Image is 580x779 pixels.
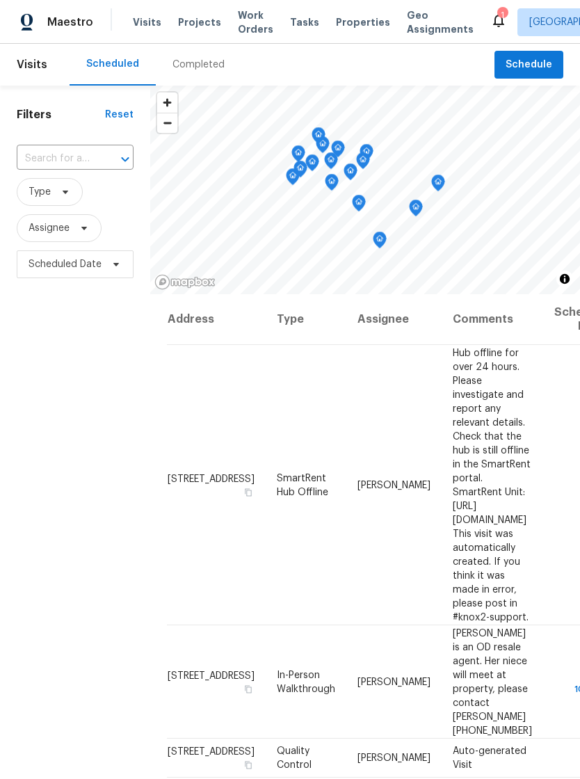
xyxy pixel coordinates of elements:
div: Map marker [293,161,307,182]
span: SmartRent Hub Offline [277,473,328,497]
button: Copy Address [242,485,255,498]
span: Auto-generated Visit [453,746,526,770]
span: In-Person Walkthrough [277,670,335,693]
div: Map marker [373,232,387,253]
div: Map marker [360,144,373,166]
span: [PERSON_NAME] [357,480,430,490]
input: Search for an address... [17,148,95,170]
th: Assignee [346,294,442,345]
div: Map marker [324,152,338,174]
button: Copy Address [242,682,255,695]
span: [PERSON_NAME] [357,677,430,686]
th: Address [167,294,266,345]
span: [PERSON_NAME] is an OD resale agent. Her niece will meet at property, please contact [PERSON_NAME... [453,628,532,735]
div: Map marker [305,154,319,176]
th: Type [266,294,346,345]
div: Map marker [356,152,370,174]
button: Toggle attribution [556,271,573,287]
button: Copy Address [242,759,255,771]
div: Map marker [344,163,357,185]
span: Visits [17,49,47,80]
span: [STREET_ADDRESS] [168,747,255,757]
div: Map marker [352,195,366,216]
span: Visits [133,15,161,29]
div: Map marker [286,168,300,190]
span: Tasks [290,17,319,27]
span: Hub offline for over 24 hours. Please investigate and report any relevant details. Check that the... [453,348,531,622]
div: Completed [172,58,225,72]
span: [STREET_ADDRESS] [168,670,255,680]
div: Map marker [291,145,305,167]
span: Assignee [29,221,70,235]
div: Map marker [409,200,423,221]
div: Map marker [431,175,445,196]
span: Toggle attribution [561,271,569,287]
button: Zoom in [157,93,177,113]
span: Maestro [47,15,93,29]
div: 1 [497,8,507,22]
button: Schedule [494,51,563,79]
button: Open [115,150,135,169]
div: Map marker [331,140,345,162]
div: Map marker [312,127,325,149]
th: Comments [442,294,543,345]
h1: Filters [17,108,105,122]
div: Scheduled [86,57,139,71]
span: Scheduled Date [29,257,102,271]
span: [PERSON_NAME] [357,753,430,763]
span: Schedule [506,56,552,74]
span: Properties [336,15,390,29]
span: Quality Control [277,746,312,770]
span: [STREET_ADDRESS] [168,474,255,483]
div: Reset [105,108,134,122]
span: Work Orders [238,8,273,36]
a: Mapbox homepage [154,274,216,290]
button: Zoom out [157,113,177,133]
span: Projects [178,15,221,29]
span: Type [29,185,51,199]
div: Map marker [325,174,339,195]
span: Geo Assignments [407,8,474,36]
